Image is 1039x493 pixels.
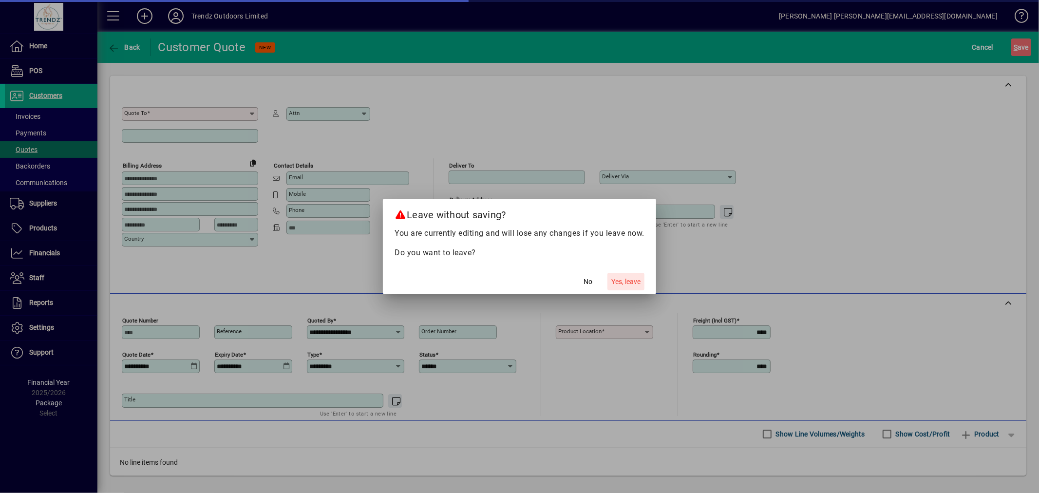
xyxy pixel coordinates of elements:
button: Yes, leave [607,273,644,290]
p: Do you want to leave? [395,247,644,259]
h2: Leave without saving? [383,199,656,227]
span: No [584,277,592,287]
p: You are currently editing and will lose any changes if you leave now. [395,228,644,239]
span: Yes, leave [611,277,641,287]
button: No [572,273,604,290]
